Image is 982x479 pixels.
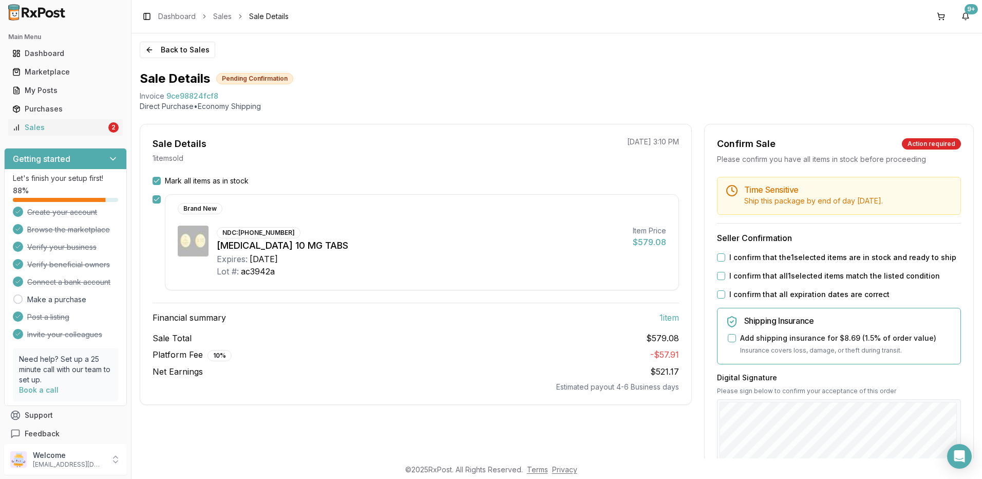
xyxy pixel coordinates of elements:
[947,444,972,469] div: Open Intercom Messenger
[4,45,127,62] button: Dashboard
[729,252,956,263] label: I confirm that the 1 selected items are in stock and ready to ship
[12,85,119,96] div: My Posts
[4,425,127,443] button: Feedback
[717,232,961,244] h3: Seller Confirmation
[217,227,300,238] div: NDC: [PHONE_NUMBER]
[166,91,218,101] span: 9ce98824fcf8
[717,387,961,395] p: Please sign below to confirm your acceptance of this order
[241,265,275,278] div: ac3942a
[178,203,222,214] div: Brand New
[744,317,952,325] h5: Shipping Insurance
[646,332,679,344] span: $579.08
[27,242,97,252] span: Verify your business
[8,63,123,81] a: Marketplace
[8,118,123,137] a: Sales2
[217,265,239,278] div: Lot #:
[744,196,883,205] span: Ship this package by end of day [DATE] .
[165,176,249,186] label: Mark all items as in stock
[740,333,936,343] label: Add shipping insurance for $8.69 ( 1.5 % of order value)
[10,451,27,468] img: User avatar
[4,101,127,117] button: Purchases
[153,348,232,361] span: Platform Fee
[633,236,666,248] div: $579.08
[13,186,29,196] span: 88 %
[158,11,289,22] nav: breadcrumb
[27,294,86,305] a: Make a purchase
[153,332,192,344] span: Sale Total
[19,385,59,394] a: Book a call
[213,11,232,22] a: Sales
[178,226,209,256] img: Jardiance 10 MG TABS
[207,350,232,361] div: 10 %
[8,33,123,41] h2: Main Menu
[27,329,102,340] span: Invite your colleagues
[33,460,104,469] p: [EMAIL_ADDRESS][DOMAIN_NAME]
[633,226,666,236] div: Item Price
[8,44,123,63] a: Dashboard
[140,101,974,112] p: Direct Purchase • Economy Shipping
[108,122,119,133] div: 2
[27,260,110,270] span: Verify beneficial owners
[965,4,978,14] div: 9+
[12,67,119,77] div: Marketplace
[729,271,940,281] label: I confirm that all 1 selected items match the listed condition
[140,91,164,101] div: Invoice
[12,48,119,59] div: Dashboard
[527,465,548,474] a: Terms
[8,81,123,100] a: My Posts
[627,137,679,147] p: [DATE] 3:10 PM
[8,100,123,118] a: Purchases
[902,138,961,150] div: Action required
[217,238,625,253] div: [MEDICAL_DATA] 10 MG TABS
[153,137,206,151] div: Sale Details
[12,104,119,114] div: Purchases
[25,429,60,439] span: Feedback
[250,253,278,265] div: [DATE]
[27,225,110,235] span: Browse the marketplace
[650,349,679,360] span: - $57.91
[4,4,70,21] img: RxPost Logo
[249,11,289,22] span: Sale Details
[4,82,127,99] button: My Posts
[552,465,577,474] a: Privacy
[33,450,104,460] p: Welcome
[153,382,679,392] div: Estimated payout 4-6 Business days
[140,70,210,87] h1: Sale Details
[4,64,127,80] button: Marketplace
[153,311,226,324] span: Financial summary
[158,11,196,22] a: Dashboard
[717,137,776,151] div: Confirm Sale
[957,8,974,25] button: 9+
[740,345,952,356] p: Insurance covers loss, damage, or theft during transit.
[140,42,215,58] button: Back to Sales
[153,153,183,163] p: 1 item sold
[13,173,118,183] p: Let's finish your setup first!
[12,122,106,133] div: Sales
[744,186,952,194] h5: Time Sensitive
[27,312,69,322] span: Post a listing
[729,289,890,300] label: I confirm that all expiration dates are correct
[717,373,961,383] h3: Digital Signature
[717,154,961,164] div: Please confirm you have all items in stock before proceeding
[13,153,70,165] h3: Getting started
[4,119,127,136] button: Sales2
[216,73,293,84] div: Pending Confirmation
[217,253,248,265] div: Expires:
[4,406,127,425] button: Support
[153,365,203,378] span: Net Earnings
[27,277,110,287] span: Connect a bank account
[27,207,97,217] span: Create your account
[650,366,679,377] span: $521.17
[659,311,679,324] span: 1 item
[19,354,112,385] p: Need help? Set up a 25 minute call with our team to set up.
